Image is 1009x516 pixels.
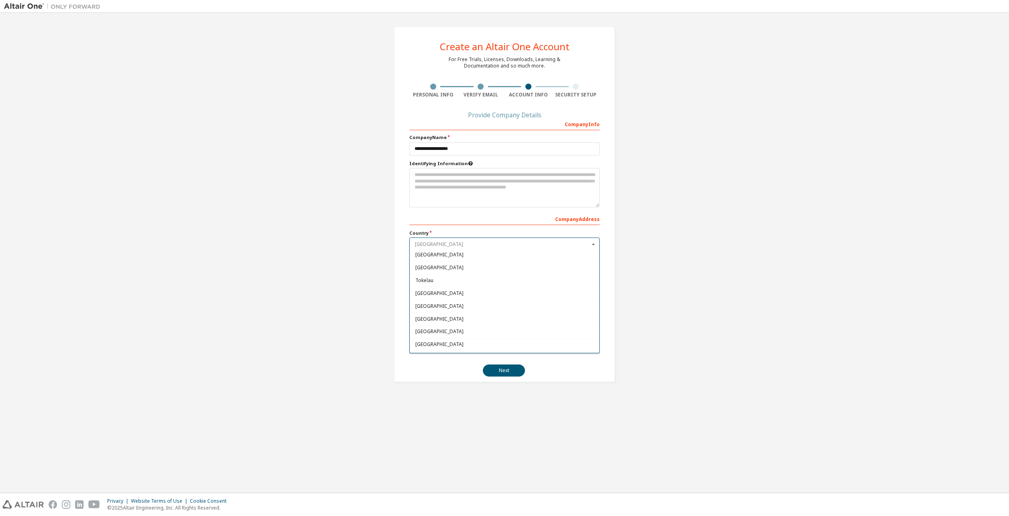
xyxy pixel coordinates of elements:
img: linkedin.svg [75,500,84,509]
span: [GEOGRAPHIC_DATA] [415,291,594,296]
span: [GEOGRAPHIC_DATA] [415,265,594,270]
div: Verify Email [457,92,505,98]
span: [GEOGRAPHIC_DATA] [415,304,594,309]
div: Company Info [409,117,600,130]
label: Company Name [409,134,600,141]
div: Website Terms of Use [131,498,190,504]
span: [GEOGRAPHIC_DATA] [415,342,594,347]
span: [GEOGRAPHIC_DATA] [415,330,594,334]
div: Company Address [409,212,600,225]
span: [GEOGRAPHIC_DATA] [415,317,594,321]
div: For Free Trials, Licenses, Downloads, Learning & Documentation and so much more. [449,56,560,69]
img: Altair One [4,2,104,10]
div: Security Setup [552,92,600,98]
div: Provide Company Details [409,113,600,117]
span: [GEOGRAPHIC_DATA] [415,252,594,257]
div: Cookie Consent [190,498,231,504]
span: Tokelau [415,278,594,283]
p: © 2025 Altair Engineering, Inc. All Rights Reserved. [107,504,231,511]
label: Country [409,230,600,236]
img: instagram.svg [62,500,70,509]
img: youtube.svg [88,500,100,509]
img: altair_logo.svg [2,500,44,509]
img: facebook.svg [49,500,57,509]
div: Personal Info [409,92,457,98]
div: Create an Altair One Account [440,42,570,51]
label: Please provide any information that will help our support team identify your company. Email and n... [409,160,600,167]
button: Next [483,364,525,377]
div: Privacy [107,498,131,504]
div: Account Info [504,92,552,98]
